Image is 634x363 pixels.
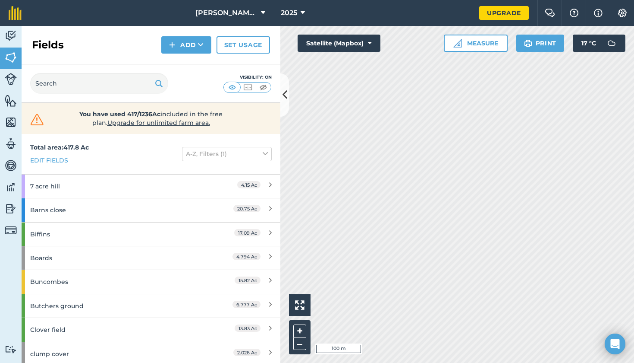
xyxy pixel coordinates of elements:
[298,35,380,52] button: Satellite (Mapbox)
[524,38,532,48] img: svg+xml;base64,PHN2ZyB4bWxucz0iaHR0cDovL3d3dy53My5vcmcvMjAwMC9zdmciIHdpZHRoPSIxOSIgaGVpZ2h0PSIyNC...
[233,205,261,212] span: 20.75 Ac
[32,38,64,52] h2: Fields
[234,229,261,236] span: 17.09 Ac
[155,78,163,89] img: svg+xml;base64,PHN2ZyB4bWxucz0iaHR0cDovL3d3dy53My5vcmcvMjAwMC9zdmciIHdpZHRoPSIxOSIgaGVpZ2h0PSIyNC...
[161,36,211,54] button: Add
[5,29,17,42] img: svg+xml;base64,PD94bWwgdmVyc2lvbj0iMS4wIiBlbmNvZGluZz0idXRmLTgiPz4KPCEtLSBHZW5lcmF0b3I6IEFkb2JlIE...
[5,137,17,150] img: svg+xml;base64,PD94bWwgdmVyc2lvbj0iMS4wIiBlbmNvZGluZz0idXRmLTgiPz4KPCEtLSBHZW5lcmF0b3I6IEFkb2JlIE...
[30,294,197,318] div: Butchers ground
[237,181,261,188] span: 4.15 Ac
[22,318,280,341] a: Clover field13.83 Ac
[235,277,261,284] span: 15.82 Ac
[605,334,625,354] div: Open Intercom Messenger
[30,156,68,165] a: Edit fields
[581,35,596,52] span: 17 ° C
[182,147,272,161] button: A-Z, Filters (1)
[22,246,280,270] a: Boards4.794 Ac
[28,113,46,126] img: svg+xml;base64,PHN2ZyB4bWxucz0iaHR0cDovL3d3dy53My5vcmcvMjAwMC9zdmciIHdpZHRoPSIzMiIgaGVpZ2h0PSIzMC...
[22,175,280,198] a: 7 acre hill4.15 Ac
[28,110,273,127] a: You have used 417/1236Acincluded in the free plan.Upgrade for unlimited farm area.
[5,116,17,129] img: svg+xml;base64,PHN2ZyB4bWxucz0iaHR0cDovL3d3dy53My5vcmcvMjAwMC9zdmciIHdpZHRoPSI1NiIgaGVpZ2h0PSI2MC...
[223,74,272,81] div: Visibility: On
[30,143,89,151] strong: Total area : 417.8 Ac
[5,51,17,64] img: svg+xml;base64,PHN2ZyB4bWxucz0iaHR0cDovL3d3dy53My5vcmcvMjAwMC9zdmciIHdpZHRoPSI1NiIgaGVpZ2h0PSI2MC...
[217,36,270,54] a: Set usage
[22,198,280,222] a: Barns close20.75 Ac
[30,175,197,198] div: 7 acre hill
[22,270,280,293] a: Buncombes15.82 Ac
[5,73,17,85] img: svg+xml;base64,PD94bWwgdmVyc2lvbj0iMS4wIiBlbmNvZGluZz0idXRmLTgiPz4KPCEtLSBHZW5lcmF0b3I6IEFkb2JlIE...
[195,8,257,18] span: [PERSON_NAME][GEOGRAPHIC_DATA]
[5,159,17,172] img: svg+xml;base64,PD94bWwgdmVyc2lvbj0iMS4wIiBlbmNvZGluZz0idXRmLTgiPz4KPCEtLSBHZW5lcmF0b3I6IEFkb2JlIE...
[5,224,17,236] img: svg+xml;base64,PD94bWwgdmVyc2lvbj0iMS4wIiBlbmNvZGluZz0idXRmLTgiPz4KPCEtLSBHZW5lcmF0b3I6IEFkb2JlIE...
[5,345,17,353] img: svg+xml;base64,PD94bWwgdmVyc2lvbj0iMS4wIiBlbmNvZGluZz0idXRmLTgiPz4KPCEtLSBHZW5lcmF0b3I6IEFkb2JlIE...
[258,83,269,92] img: svg+xml;base64,PHN2ZyB4bWxucz0iaHR0cDovL3d3dy53My5vcmcvMjAwMC9zdmciIHdpZHRoPSI1MCIgaGVpZ2h0PSI0MC...
[227,83,238,92] img: svg+xml;base64,PHN2ZyB4bWxucz0iaHR0cDovL3d3dy53My5vcmcvMjAwMC9zdmciIHdpZHRoPSI1MCIgaGVpZ2h0PSI0MC...
[232,301,261,308] span: 6.777 Ac
[479,6,529,20] a: Upgrade
[30,246,197,270] div: Boards
[617,9,628,17] img: A cog icon
[22,294,280,318] a: Butchers ground6.777 Ac
[293,338,306,350] button: –
[5,181,17,194] img: svg+xml;base64,PD94bWwgdmVyc2lvbj0iMS4wIiBlbmNvZGluZz0idXRmLTgiPz4KPCEtLSBHZW5lcmF0b3I6IEFkb2JlIE...
[453,39,462,48] img: Ruler icon
[242,83,253,92] img: svg+xml;base64,PHN2ZyB4bWxucz0iaHR0cDovL3d3dy53My5vcmcvMjAwMC9zdmciIHdpZHRoPSI1MCIgaGVpZ2h0PSI0MC...
[30,270,197,293] div: Buncombes
[293,325,306,338] button: +
[30,318,197,341] div: Clover field
[281,8,297,18] span: 2025
[59,110,243,127] span: included in the free plan .
[30,223,197,246] div: Biffins
[9,6,22,20] img: fieldmargin Logo
[444,35,508,52] button: Measure
[22,223,280,246] a: Biffins17.09 Ac
[295,300,304,310] img: Four arrows, one pointing top left, one top right, one bottom right and the last bottom left
[603,35,620,52] img: svg+xml;base64,PD94bWwgdmVyc2lvbj0iMS4wIiBlbmNvZGluZz0idXRmLTgiPz4KPCEtLSBHZW5lcmF0b3I6IEFkb2JlIE...
[545,9,555,17] img: Two speech bubbles overlapping with the left bubble in the forefront
[30,198,197,222] div: Barns close
[169,40,175,50] img: svg+xml;base64,PHN2ZyB4bWxucz0iaHR0cDovL3d3dy53My5vcmcvMjAwMC9zdmciIHdpZHRoPSIxNCIgaGVpZ2h0PSIyNC...
[79,110,160,118] strong: You have used 417/1236Ac
[569,9,579,17] img: A question mark icon
[233,349,261,356] span: 2.026 Ac
[5,202,17,215] img: svg+xml;base64,PD94bWwgdmVyc2lvbj0iMS4wIiBlbmNvZGluZz0idXRmLTgiPz4KPCEtLSBHZW5lcmF0b3I6IEFkb2JlIE...
[235,325,261,332] span: 13.83 Ac
[573,35,625,52] button: 17 °C
[516,35,565,52] button: Print
[232,253,261,260] span: 4.794 Ac
[594,8,603,18] img: svg+xml;base64,PHN2ZyB4bWxucz0iaHR0cDovL3d3dy53My5vcmcvMjAwMC9zdmciIHdpZHRoPSIxNyIgaGVpZ2h0PSIxNy...
[107,119,210,127] span: Upgrade for unlimited farm area.
[30,73,168,94] input: Search
[5,94,17,107] img: svg+xml;base64,PHN2ZyB4bWxucz0iaHR0cDovL3d3dy53My5vcmcvMjAwMC9zdmciIHdpZHRoPSI1NiIgaGVpZ2h0PSI2MC...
